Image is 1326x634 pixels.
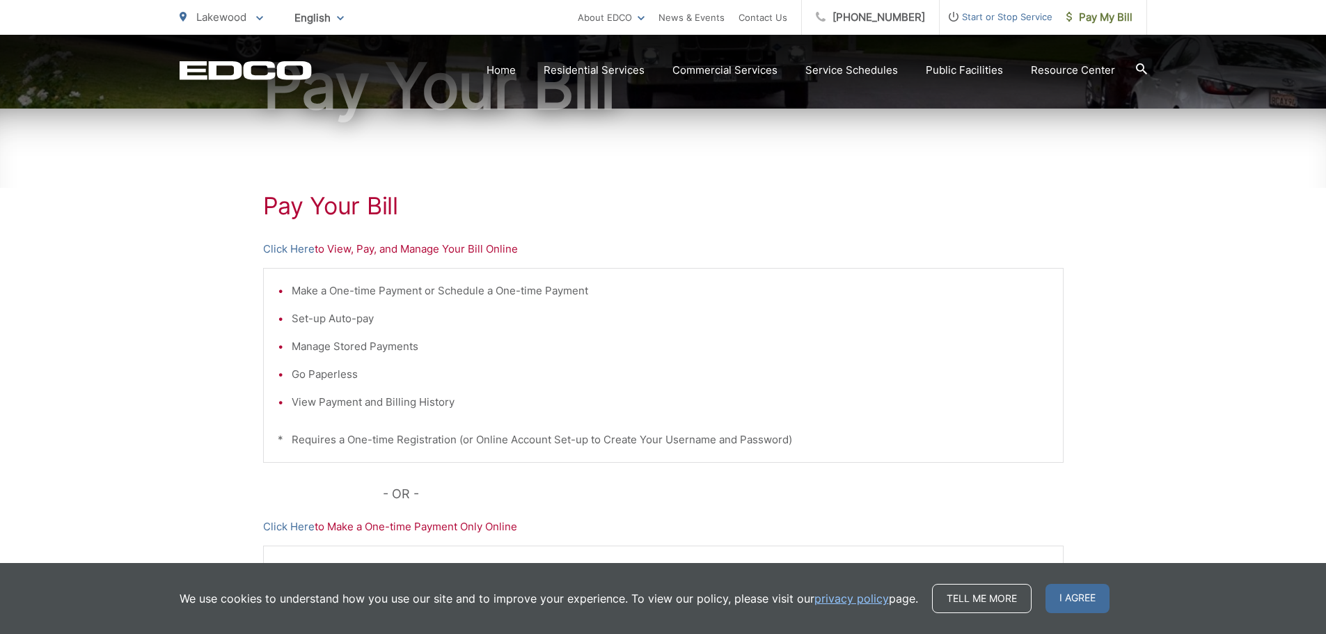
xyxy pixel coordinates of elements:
p: * Requires a One-time Registration (or Online Account Set-up to Create Your Username and Password) [278,431,1049,448]
li: Go Paperless [292,366,1049,383]
h1: Pay Your Bill [263,192,1064,220]
a: Residential Services [544,62,645,79]
li: Set-up Auto-pay [292,310,1049,327]
a: privacy policy [814,590,889,607]
span: I agree [1045,584,1110,613]
a: Commercial Services [672,62,778,79]
a: Public Facilities [926,62,1003,79]
li: Make a One-time Payment or Schedule a One-time Payment [292,283,1049,299]
li: View Payment and Billing History [292,394,1049,411]
span: Lakewood [196,10,246,24]
span: English [284,6,354,30]
a: Home [487,62,516,79]
h1: Pay Your Bill [180,51,1147,121]
a: Click Here [263,518,315,535]
li: Make a One-time Payment Only [292,560,1049,577]
a: Resource Center [1031,62,1115,79]
a: News & Events [658,9,725,26]
a: Contact Us [739,9,787,26]
a: EDCD logo. Return to the homepage. [180,61,312,80]
p: to View, Pay, and Manage Your Bill Online [263,241,1064,257]
span: Pay My Bill [1066,9,1132,26]
p: We use cookies to understand how you use our site and to improve your experience. To view our pol... [180,590,918,607]
li: Manage Stored Payments [292,338,1049,355]
a: Tell me more [932,584,1032,613]
p: - OR - [383,484,1064,505]
p: to Make a One-time Payment Only Online [263,518,1064,535]
a: Service Schedules [805,62,898,79]
a: About EDCO [578,9,645,26]
a: Click Here [263,241,315,257]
